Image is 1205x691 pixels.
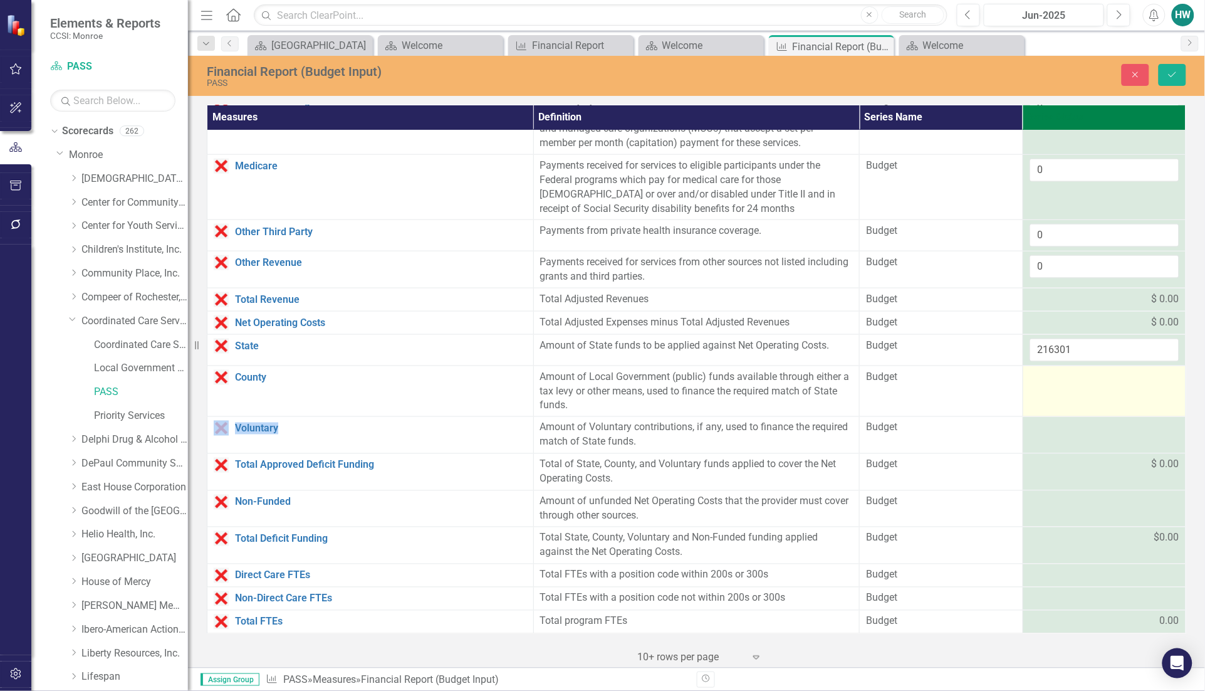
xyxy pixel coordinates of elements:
[793,39,891,55] div: Financial Report (Budget Input)
[81,314,188,329] a: Coordinated Care Services Inc.
[207,78,756,88] div: PASS
[94,361,188,376] a: Local Government Unit (LGU)
[923,38,1021,53] div: Welcome
[540,591,853,606] div: Total FTEs with a position code not within 200s or 300s
[50,90,175,112] input: Search Below...
[662,38,761,53] div: Welcome
[540,615,853,629] div: Total program FTEs
[81,172,188,186] a: [DEMOGRAPHIC_DATA] Charities Family & Community Services
[283,673,308,685] a: PASS
[235,593,527,604] a: Non-Direct Care FTEs
[235,340,527,352] a: State
[214,531,229,546] img: Data Error
[866,421,1016,435] span: Budget
[361,673,499,685] div: Financial Report (Budget Input)
[120,126,144,137] div: 262
[540,255,853,284] div: Payments received for services from other sources not listed including grants and third parties.
[214,255,229,270] img: Data Error
[642,38,761,53] a: Welcome
[207,65,756,78] div: Financial Report (Budget Input)
[1152,315,1179,330] span: $ 0.00
[511,38,630,53] a: Financial Report
[1162,648,1192,678] div: Open Intercom Messenger
[540,315,853,330] div: Total Adjusted Expenses minus Total Adjusted Revenues
[214,315,229,330] img: Data Error
[271,38,370,53] div: [GEOGRAPHIC_DATA]
[866,615,1016,629] span: Budget
[94,338,188,352] a: Coordinated Care Services Inc. (MCOMH Internal)
[381,38,500,53] a: Welcome
[313,673,356,685] a: Measures
[81,670,188,684] a: Lifespan
[902,38,1021,53] a: Welcome
[201,673,259,686] span: Assign Group
[235,161,527,172] a: Medicare
[50,31,160,41] small: CCSI: Monroe
[81,551,188,566] a: [GEOGRAPHIC_DATA]
[81,575,188,589] a: House of Mercy
[81,599,188,613] a: [PERSON_NAME] Memorial Institute, Inc.
[235,372,527,383] a: County
[540,370,853,413] div: Amount of Local Government (public) funds available through either a tax levy or other means, use...
[866,224,1016,238] span: Budget
[402,38,500,53] div: Welcome
[69,148,188,162] a: Monroe
[866,159,1016,173] span: Budget
[882,6,944,24] button: Search
[540,224,853,238] div: Payments from private health insurance coverage.
[1160,615,1179,629] span: 0.00
[988,8,1100,23] div: Jun-2025
[235,226,527,238] a: Other Third Party
[251,38,370,53] a: [GEOGRAPHIC_DATA]
[81,456,188,471] a: DePaul Community Services, lnc.
[81,527,188,542] a: Helio Health, Inc.
[1172,4,1194,26] button: HW
[214,224,229,239] img: Data Error
[866,292,1016,307] span: Budget
[540,458,853,487] div: Total of State, County, and Voluntary funds applied to cover the Net Operating Costs.
[235,616,527,628] a: Total FTEs
[214,495,229,510] img: Data Error
[50,16,160,31] span: Elements & Reports
[866,255,1016,270] span: Budget
[214,370,229,385] img: Data Error
[866,495,1016,509] span: Budget
[6,14,28,36] img: ClearPoint Strategy
[214,458,229,473] img: Data Error
[235,497,527,508] a: Non-Funded
[866,315,1016,330] span: Budget
[214,568,229,583] img: Data Error
[81,243,188,257] a: Children's Institute, Inc.
[866,531,1016,546] span: Budget
[214,421,229,436] img: Data Error
[214,339,229,354] img: Data Error
[1152,292,1179,307] span: $ 0.00
[50,60,175,74] a: PASS
[235,423,527,435] a: Voluntary
[1154,531,1179,546] span: $0.00
[235,294,527,305] a: Total Revenue
[81,290,188,305] a: Compeer of Rochester, Inc.
[540,421,853,450] div: Amount of Voluntary contributions, if any, used to finance the required match of State funds.
[81,623,188,637] a: Ibero-American Action League, Inc.
[866,458,1016,472] span: Budget
[532,38,630,53] div: Financial Report
[235,460,527,471] a: Total Approved Deficit Funding
[866,568,1016,583] span: Budget
[866,339,1016,353] span: Budget
[214,591,229,606] img: Data Error
[94,385,188,399] a: PASS
[866,591,1016,606] span: Budget
[94,409,188,423] a: Priority Services
[235,534,527,545] a: Total Deficit Funding
[235,317,527,329] a: Net Operating Costs
[866,370,1016,384] span: Budget
[540,531,853,560] div: Total State, County, Voluntary and Non-Funded funding applied against the Net Operating Costs.
[81,219,188,233] a: Center for Youth Services, Inc.
[540,292,853,307] div: Total Adjusted Revenues
[214,292,229,307] img: Data Error
[81,196,188,210] a: Center for Community Alternatives
[81,433,188,447] a: Delphi Drug & Alcohol Council
[540,568,853,583] div: Total FTEs with a position code within 200s or 300s
[540,495,853,524] div: Amount of unfunded Net Operating Costs that the provider must cover through other sources.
